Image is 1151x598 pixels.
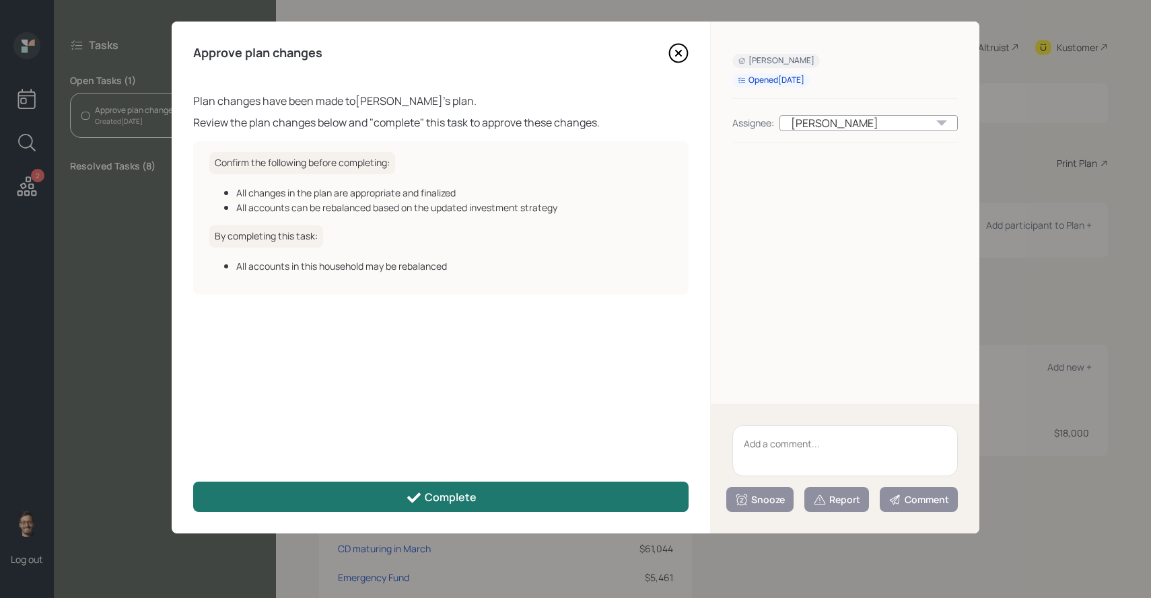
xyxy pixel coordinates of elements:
h6: Confirm the following before completing: [209,152,395,174]
div: [PERSON_NAME] [779,115,958,131]
div: All accounts can be rebalanced based on the updated investment strategy [236,200,672,215]
button: Complete [193,482,689,512]
div: Complete [406,490,477,506]
div: Assignee: [732,116,774,130]
div: Comment [888,493,949,507]
button: Comment [880,487,958,512]
button: Report [804,487,869,512]
div: Plan changes have been made to [PERSON_NAME] 's plan. [193,93,689,109]
div: Report [813,493,860,507]
div: Opened [DATE] [738,75,804,86]
div: All accounts in this household may be rebalanced [236,259,672,273]
div: All changes in the plan are appropriate and finalized [236,186,672,200]
div: Review the plan changes below and "complete" this task to approve these changes. [193,114,689,130]
button: Snooze [726,487,794,512]
h4: Approve plan changes [193,46,322,61]
div: Snooze [735,493,785,507]
div: [PERSON_NAME] [738,55,814,67]
h6: By completing this task: [209,225,323,248]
